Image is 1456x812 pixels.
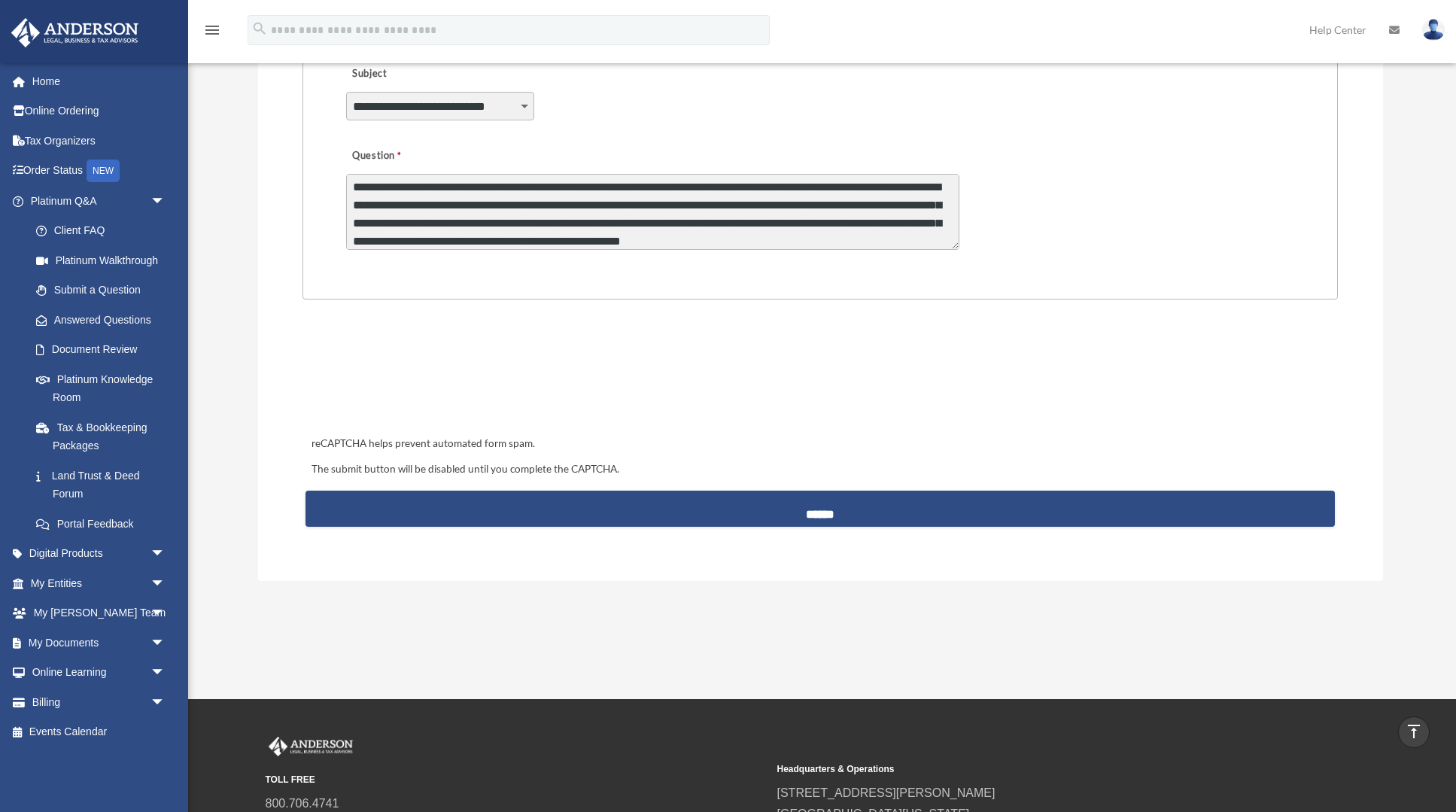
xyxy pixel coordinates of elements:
[266,772,767,788] small: TOLL FREE
[11,186,188,216] a: Platinum Q&Aarrow_drop_down
[1398,716,1430,748] a: vertical_align_top
[346,64,489,85] label: Subject
[203,21,221,39] i: menu
[266,797,339,810] a: 800.706.4741
[150,658,181,689] span: arrow_drop_down
[11,66,188,96] a: Home
[11,156,188,187] a: Order StatusNEW
[21,335,188,365] a: Document Review
[1422,19,1445,41] img: User Pic
[307,346,536,405] iframe: reCAPTCHA
[21,412,188,461] a: Tax & Bookkeeping Packages
[203,26,221,39] a: menu
[305,461,1334,479] div: The submit button will be disabled until you complete the CAPTCHA.
[11,628,188,658] a: My Documentsarrow_drop_down
[21,216,188,246] a: Client FAQ
[11,126,188,156] a: Tax Organizers
[21,509,188,539] a: Portal Feedback
[150,539,181,570] span: arrow_drop_down
[150,568,181,599] span: arrow_drop_down
[11,717,188,747] a: Events Calendar
[21,461,188,509] a: Land Trust & Deed Forum
[11,598,188,628] a: My [PERSON_NAME] Teamarrow_drop_down
[7,18,143,47] img: Anderson Advisors Platinum Portal
[11,539,188,569] a: Digital Productsarrow_drop_down
[266,737,356,756] img: Anderson Advisors Platinum Portal
[1405,722,1423,741] i: vertical_align_top
[305,435,1334,453] div: reCAPTCHA helps prevent automated form spam.
[777,762,1278,777] small: Headquarters & Operations
[150,598,181,629] span: arrow_drop_down
[21,245,188,275] a: Platinum Walkthrough
[21,364,188,412] a: Platinum Knowledge Room
[251,20,268,37] i: search
[87,160,120,182] div: NEW
[11,658,188,688] a: Online Learningarrow_drop_down
[11,687,188,717] a: Billingarrow_drop_down
[150,628,181,658] span: arrow_drop_down
[11,96,188,126] a: Online Ordering
[11,568,188,598] a: My Entitiesarrow_drop_down
[777,786,995,799] a: [STREET_ADDRESS][PERSON_NAME]
[21,305,188,335] a: Answered Questions
[150,186,181,217] span: arrow_drop_down
[21,275,181,306] a: Submit a Question
[346,146,463,167] label: Question
[150,687,181,718] span: arrow_drop_down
